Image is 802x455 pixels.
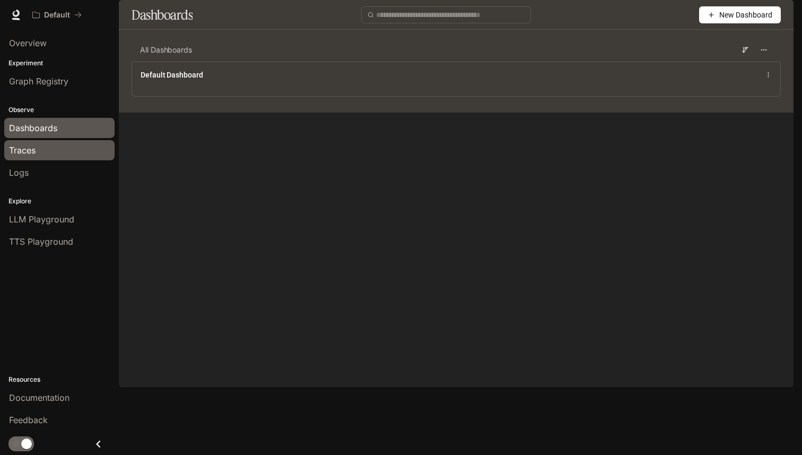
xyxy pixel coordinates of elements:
a: Default Dashboard [141,70,203,80]
span: All Dashboards [140,45,192,55]
span: New Dashboard [719,9,772,21]
button: All workspaces [28,4,86,25]
h1: Dashboards [132,4,193,25]
button: New Dashboard [699,6,781,23]
p: Default [44,11,70,20]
